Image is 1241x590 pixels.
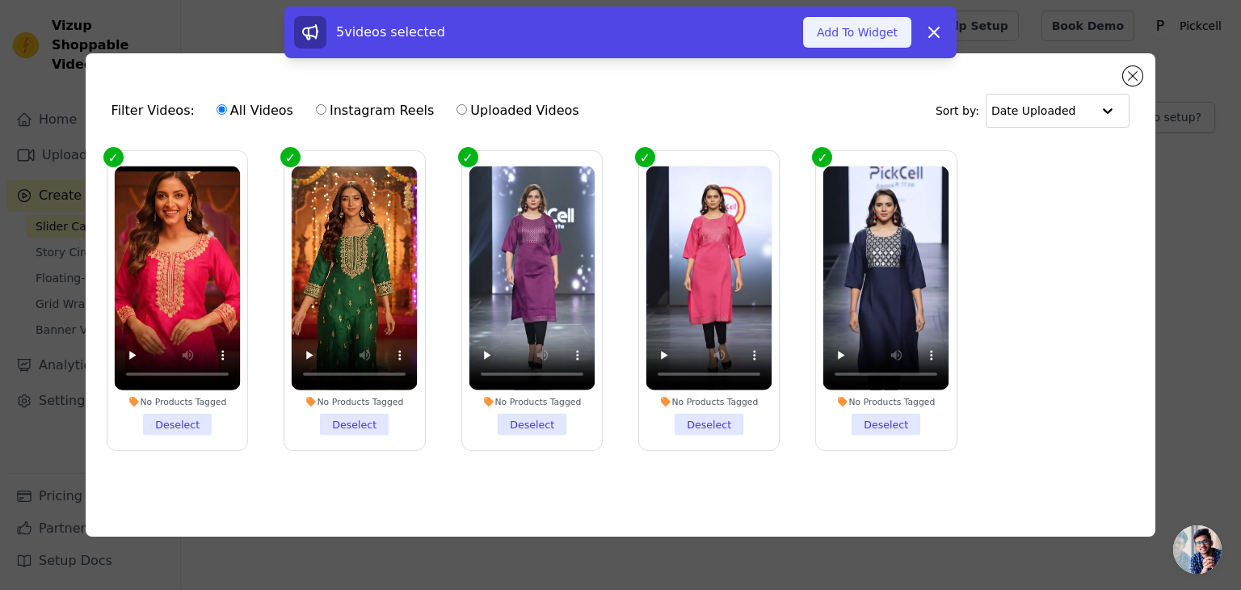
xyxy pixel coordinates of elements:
span: 5 videos selected [336,24,445,40]
div: Filter Videos: [111,92,588,129]
label: Uploaded Videos [456,100,579,121]
div: Sort by: [936,94,1130,128]
button: Close modal [1123,66,1142,86]
div: No Products Tagged [114,396,240,407]
div: Open chat [1173,525,1222,574]
label: Instagram Reels [315,100,435,121]
div: No Products Tagged [646,396,772,407]
div: No Products Tagged [292,396,418,407]
button: Add To Widget [803,17,911,48]
label: All Videos [216,100,294,121]
div: No Products Tagged [823,396,949,407]
div: No Products Tagged [469,396,595,407]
